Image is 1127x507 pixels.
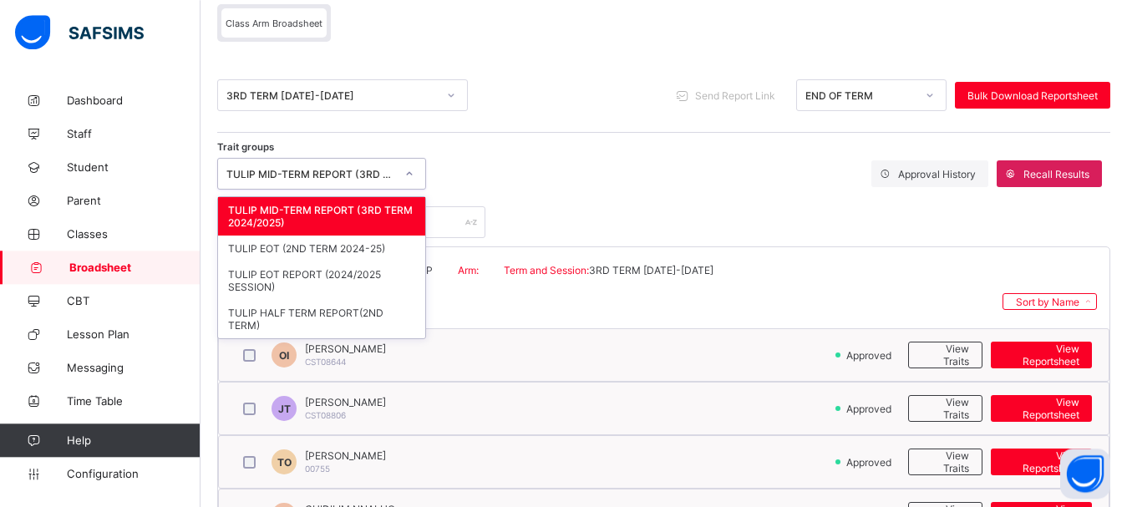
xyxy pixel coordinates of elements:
span: Trait groups [217,141,274,153]
span: View Reportsheet [1003,449,1079,474]
span: View Traits [921,342,969,368]
div: TULIP HALF TERM REPORT(2ND TERM) [218,300,425,338]
span: Term and Session: [504,264,589,276]
span: Student [67,160,201,174]
span: Recall Results [1023,168,1089,180]
span: 00755 [305,464,330,474]
span: Approved [845,349,896,362]
span: Lesson Plan [67,327,201,341]
span: CST08806 [305,410,346,420]
div: TULIP MID-TERM REPORT (3RD TERM 2024/2025) [226,168,395,180]
span: Bulk Download Reportsheet [967,89,1098,102]
span: Class Arm Broadsheet [226,18,322,29]
span: Sort by Name [1016,296,1079,308]
span: Classes [67,227,201,241]
span: [PERSON_NAME] [305,396,386,408]
span: Send Report Link [695,89,775,102]
span: View Reportsheet [1003,396,1079,421]
span: View Traits [921,396,969,421]
div: TULIP MID-TERM REPORT (3RD TERM 2024/2025) [218,197,425,236]
button: Open asap [1060,449,1110,499]
span: Arm: [458,264,479,276]
span: [PERSON_NAME] [305,342,386,355]
span: Approval History [898,168,976,180]
span: View Traits [921,449,969,474]
span: Broadsheet [69,261,201,274]
span: Messaging [67,361,201,374]
img: safsims [15,15,144,50]
div: TULIP EOT REPORT (2024/2025 SESSION) [218,261,425,300]
span: Approved [845,403,896,415]
div: 3RD TERM [DATE]-[DATE] [226,89,437,102]
span: Help [67,433,200,447]
span: View Reportsheet [1003,342,1079,368]
span: Dashboard [67,94,201,107]
span: JT [278,403,291,415]
span: Parent [67,194,201,207]
span: CBT [67,294,201,307]
span: CST08644 [305,357,346,367]
span: Configuration [67,467,200,480]
span: Staff [67,127,201,140]
span: [PERSON_NAME] [305,449,386,462]
div: TULIP EOT (2ND TERM 2024-25) [218,236,425,261]
span: 3RD TERM [DATE]-[DATE] [589,264,713,276]
span: Approved [845,456,896,469]
span: Time Table [67,394,201,408]
span: TO [277,456,292,469]
div: END OF TERM [805,89,916,102]
span: OI [279,349,289,362]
